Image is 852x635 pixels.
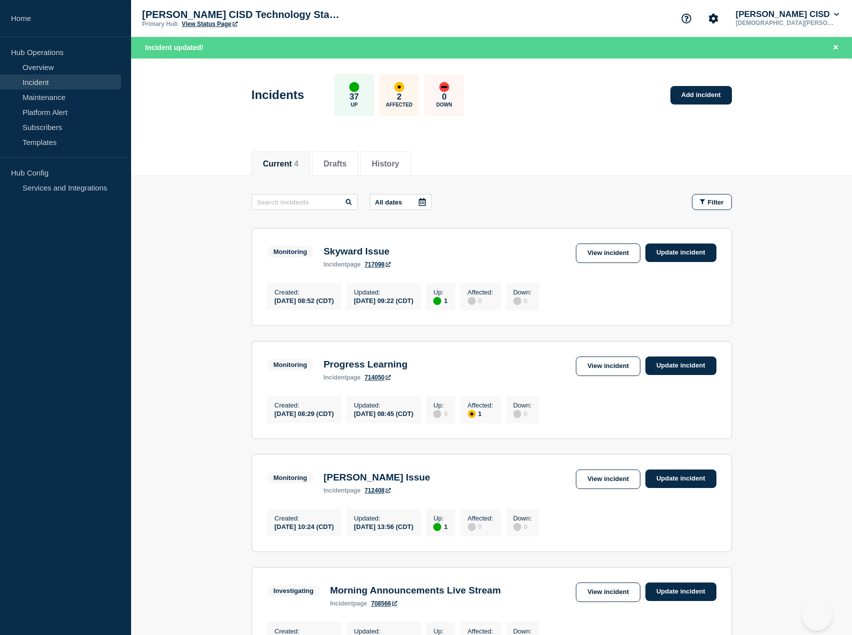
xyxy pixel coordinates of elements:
[513,514,532,522] p: Down :
[802,600,832,630] iframe: Help Scout Beacon - Open
[433,522,447,531] div: 1
[252,88,304,102] h1: Incidents
[324,159,347,168] button: Drafts
[252,194,358,210] input: Search incidents
[365,487,391,494] a: 712408
[576,582,640,602] a: View incident
[365,374,391,381] a: 714050
[433,410,441,418] div: disabled
[468,297,476,305] div: disabled
[433,523,441,531] div: up
[386,102,412,107] p: Affected
[275,522,334,530] div: [DATE] 10:24 (CDT)
[324,359,408,370] h3: Progress Learning
[354,296,413,304] div: [DATE] 09:22 (CDT)
[433,296,447,305] div: 1
[468,288,493,296] p: Affected :
[692,194,732,210] button: Filter
[267,472,314,483] span: Monitoring
[734,9,841,19] button: [PERSON_NAME] CISD
[330,585,501,596] h3: Morning Announcements Live Stream
[576,469,640,489] a: View incident
[324,472,430,483] h3: [PERSON_NAME] Issue
[513,410,521,418] div: disabled
[734,19,838,26] p: [DEMOGRAPHIC_DATA][PERSON_NAME]
[354,522,413,530] div: [DATE] 13:56 (CDT)
[294,159,299,168] span: 4
[513,297,521,305] div: disabled
[182,20,237,27] a: View Status Page
[670,86,732,104] a: Add incident
[645,356,716,375] a: Update incident
[372,159,399,168] button: History
[351,102,358,107] p: Up
[349,92,359,102] p: 37
[263,159,299,168] button: Current 4
[433,514,447,522] p: Up :
[142,20,178,27] p: Primary Hub
[433,288,447,296] p: Up :
[324,261,347,268] span: incident
[324,487,361,494] p: page
[370,194,432,210] button: All dates
[349,82,359,92] div: up
[645,582,716,601] a: Update incident
[576,243,640,263] a: View incident
[513,401,532,409] p: Down :
[267,359,314,370] span: Monitoring
[275,296,334,304] div: [DATE] 08:52 (CDT)
[433,401,447,409] p: Up :
[375,198,402,206] p: All dates
[330,600,353,607] span: incident
[468,522,493,531] div: 0
[703,8,724,29] button: Account settings
[354,288,413,296] p: Updated :
[468,627,493,635] p: Affected :
[371,600,397,607] a: 708566
[275,409,334,417] div: [DATE] 08:29 (CDT)
[513,288,532,296] p: Down :
[468,409,493,418] div: 1
[267,246,314,257] span: Monitoring
[439,82,449,92] div: down
[468,514,493,522] p: Affected :
[433,409,447,418] div: 0
[433,627,447,635] p: Up :
[645,243,716,262] a: Update incident
[513,296,532,305] div: 0
[645,469,716,488] a: Update incident
[468,296,493,305] div: 0
[275,627,334,635] p: Created :
[576,356,640,376] a: View incident
[513,409,532,418] div: 0
[354,401,413,409] p: Updated :
[468,401,493,409] p: Affected :
[324,487,347,494] span: incident
[354,627,413,635] p: Updated :
[433,297,441,305] div: up
[324,374,361,381] p: page
[513,523,521,531] div: disabled
[142,9,342,20] p: [PERSON_NAME] CISD Technology Status
[330,600,367,607] p: page
[275,514,334,522] p: Created :
[267,585,320,596] span: Investigating
[275,288,334,296] p: Created :
[324,261,361,268] p: page
[676,8,697,29] button: Support
[275,401,334,409] p: Created :
[394,82,404,92] div: affected
[324,246,391,257] h3: Skyward Issue
[829,42,842,53] button: Close banner
[436,102,452,107] p: Down
[442,92,446,102] p: 0
[513,522,532,531] div: 0
[513,627,532,635] p: Down :
[468,523,476,531] div: disabled
[708,198,724,206] span: Filter
[468,410,476,418] div: affected
[354,409,413,417] div: [DATE] 08:45 (CDT)
[145,43,204,51] span: Incident updated!
[365,261,391,268] a: 717098
[397,92,401,102] p: 2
